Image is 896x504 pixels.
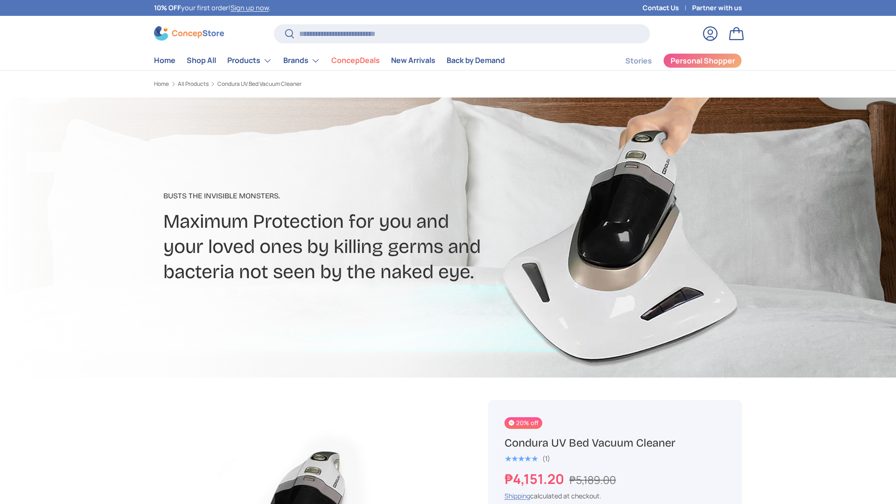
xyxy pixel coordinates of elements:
[222,51,278,70] summary: Products
[447,51,505,70] a: Back by Demand
[278,51,326,70] summary: Brands
[217,81,301,87] a: Condura UV Bed Vacuum Cleaner
[504,455,538,463] div: 5.0 out of 5.0 stars
[671,57,735,64] span: Personal Shopper
[163,190,522,202] p: Busts The Invisible Monsters​.
[391,51,435,70] a: New Arrivals
[163,209,522,285] h2: Maximum Protection for you and your loved ones by killing germs and bacteria not seen by the nake...
[625,52,652,70] a: Stories
[154,51,175,70] a: Home
[504,417,542,429] span: 20% off
[504,469,567,488] strong: ₱4,151.20
[331,51,380,70] a: ConcepDeals
[231,3,269,12] a: Sign up now
[154,3,181,12] strong: 10% OFF
[504,491,726,501] div: calculated at checkout.
[663,53,742,68] a: Personal Shopper
[227,51,272,70] a: Products
[643,3,692,13] a: Contact Us
[283,51,320,70] a: Brands
[154,81,169,87] a: Home
[603,51,742,70] nav: Secondary
[154,51,505,70] nav: Primary
[154,80,466,88] nav: Breadcrumbs
[154,3,271,13] p: your first order! .
[178,81,209,87] a: All Products
[504,491,530,500] a: Shipping
[692,3,742,13] a: Partner with us
[154,26,224,41] img: ConcepStore
[504,453,550,463] a: 5.0 out of 5.0 stars (1)
[542,455,550,462] div: (1)
[504,454,538,463] span: ★★★★★
[569,472,616,487] s: ₱5,189.00
[504,436,726,450] h1: Condura UV Bed Vacuum Cleaner
[187,51,216,70] a: Shop All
